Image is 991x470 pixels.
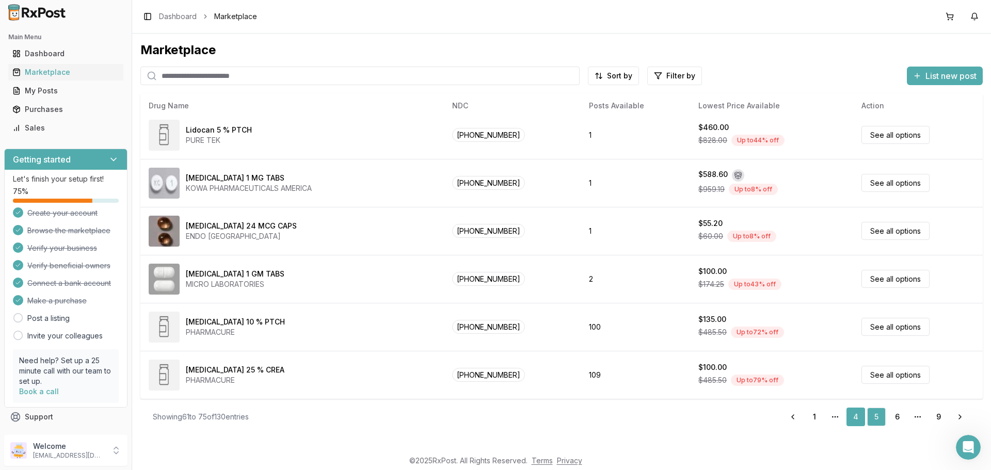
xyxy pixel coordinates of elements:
span: Feedback [25,430,60,441]
div: PURE TEK [186,135,252,145]
td: 100 [581,303,690,351]
div: $460.00 [698,122,729,133]
button: Sort by [588,67,639,85]
span: Marketplace [214,11,257,22]
th: Lowest Price Available [690,93,853,118]
h2: Main Menu [8,33,123,41]
nav: breadcrumb [159,11,257,22]
p: [EMAIL_ADDRESS][DOMAIN_NAME] [33,451,105,460]
div: Up to 44 % off [731,135,785,146]
a: List new post [907,72,983,82]
span: [PHONE_NUMBER] [452,368,525,382]
div: KOWA PHARMACEUTICALS AMERICA [186,183,312,193]
a: Sales [8,119,123,137]
div: My Posts [12,86,119,96]
span: 75 % [13,186,28,197]
td: 109 [581,351,690,399]
a: Go to previous page [782,408,803,426]
button: Purchases [4,101,127,118]
a: Post a listing [27,313,70,323]
div: [MEDICAL_DATA] 10 % PTCH [186,317,285,327]
div: $135.00 [698,314,726,325]
a: 5 [867,408,886,426]
a: See all options [861,270,930,288]
td: 1 [581,111,690,159]
a: My Posts [8,82,123,100]
div: Up to 72 % off [731,327,784,338]
div: Marketplace [140,42,983,58]
div: ENDO [GEOGRAPHIC_DATA] [186,231,297,241]
img: RxPost Logo [4,4,70,21]
span: [PHONE_NUMBER] [452,176,525,190]
div: [MEDICAL_DATA] 1 GM TABS [186,269,284,279]
img: Methyl Salicylate 25 % CREA [149,360,180,391]
button: List new post [907,67,983,85]
span: Create your account [27,208,98,218]
span: Verify your business [27,243,97,253]
button: Dashboard [4,45,127,62]
div: [MEDICAL_DATA] 25 % CREA [186,365,284,375]
a: 1 [805,408,824,426]
img: Lidocan 5 % PTCH [149,120,180,151]
a: Marketplace [8,63,123,82]
th: Drug Name [140,93,444,118]
div: Sales [12,123,119,133]
th: Action [853,93,983,118]
div: Up to 8 % off [727,231,776,242]
th: NDC [444,93,580,118]
img: User avatar [10,442,27,459]
a: See all options [861,126,930,144]
div: $588.60 [698,169,728,182]
p: Need help? Set up a 25 minute call with our team to set up. [19,355,113,386]
td: 2 [581,255,690,303]
a: Invite your colleagues [27,331,103,341]
div: PHARMACURE [186,327,285,337]
button: Feedback [4,426,127,445]
div: $100.00 [698,362,727,372]
div: Showing 61 to 75 of 130 entries [153,412,249,422]
div: PHARMACURE [186,375,284,385]
span: Make a purchase [27,296,87,306]
button: My Posts [4,83,127,99]
span: Sort by [607,71,632,81]
a: 6 [888,408,906,426]
span: Verify beneficial owners [27,261,110,271]
a: 9 [929,408,948,426]
div: $55.20 [698,218,723,229]
a: 4 [846,408,865,426]
a: See all options [861,174,930,192]
span: Browse the marketplace [27,225,110,236]
a: Go to next page [950,408,970,426]
h3: Getting started [13,153,71,166]
a: See all options [861,222,930,240]
span: Connect a bank account [27,278,111,288]
span: Filter by [666,71,695,81]
img: Livalo 1 MG TABS [149,168,180,199]
span: $959.19 [698,184,725,195]
span: $60.00 [698,231,723,241]
a: See all options [861,366,930,384]
div: Up to 43 % off [728,279,781,290]
span: [PHONE_NUMBER] [452,128,525,142]
a: Purchases [8,100,123,119]
div: Up to 79 % off [731,375,784,386]
div: MICRO LABORATORIES [186,279,284,289]
a: Privacy [557,456,582,465]
a: See all options [861,318,930,336]
span: List new post [925,70,977,82]
button: Filter by [647,67,702,85]
p: Welcome [33,441,105,451]
span: [PHONE_NUMBER] [452,224,525,238]
button: Support [4,408,127,426]
span: $485.50 [698,327,727,337]
th: Posts Available [581,93,690,118]
div: Dashboard [12,48,119,59]
div: Up to 8 % off [729,184,778,195]
iframe: Intercom live chat [956,435,981,460]
div: $100.00 [698,266,727,277]
nav: pagination [782,408,970,426]
div: [MEDICAL_DATA] 1 MG TABS [186,173,284,183]
span: [PHONE_NUMBER] [452,272,525,286]
div: Purchases [12,104,119,115]
button: Marketplace [4,64,127,80]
